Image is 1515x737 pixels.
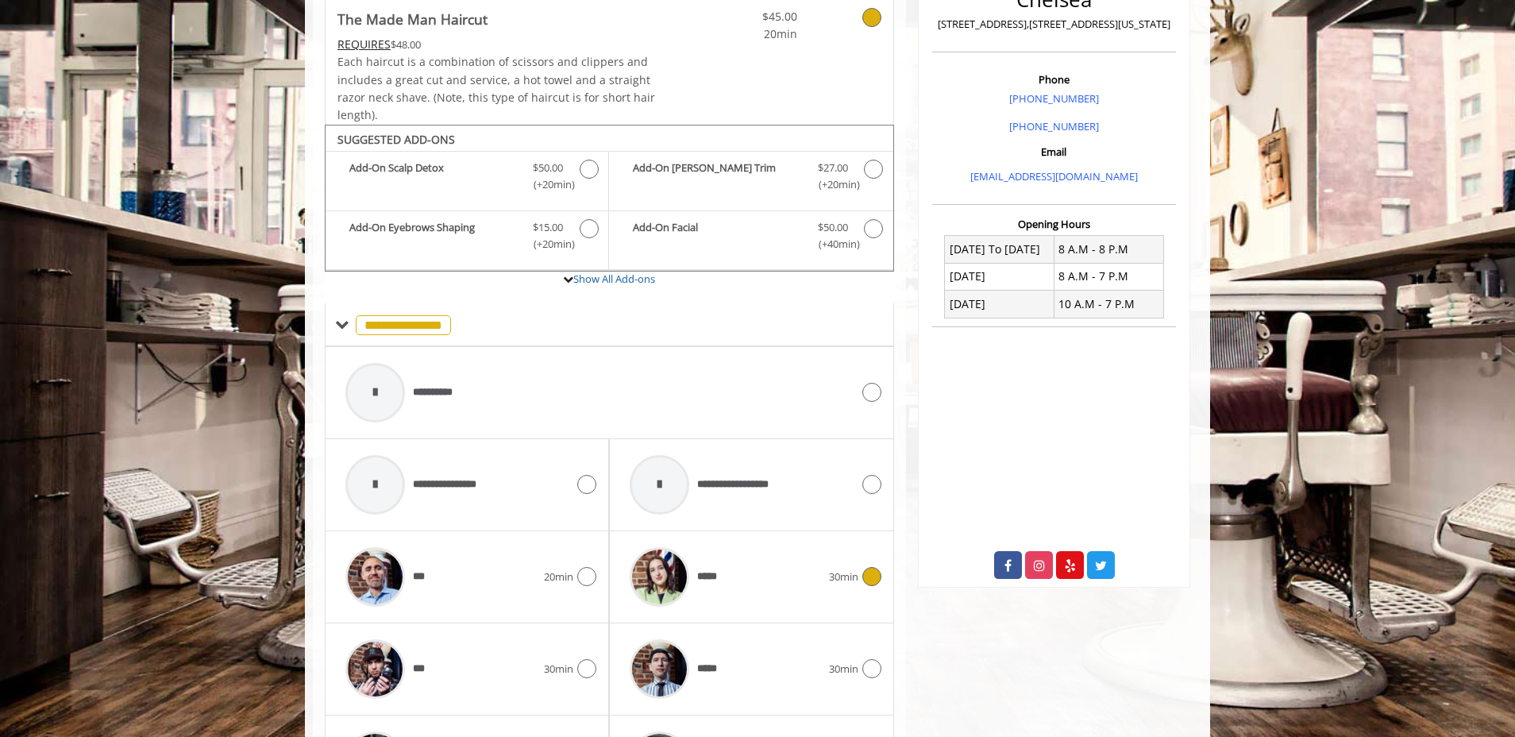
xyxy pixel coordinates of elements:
[573,272,655,286] a: Show All Add-ons
[809,176,856,193] span: (+20min )
[818,219,848,236] span: $50.00
[809,236,856,253] span: (+40min )
[533,160,563,176] span: $50.00
[337,132,455,147] b: SUGGESTED ADD-ONS
[936,146,1172,157] h3: Email
[337,8,488,30] b: The Made Man Haircut
[337,37,391,52] span: This service needs some Advance to be paid before we block your appointment
[932,218,1176,230] h3: Opening Hours
[1054,291,1163,318] td: 10 A.M - 7 P.M
[544,661,573,677] span: 30min
[704,8,797,25] span: $45.00
[325,125,894,272] div: The Made Man Haircut Add-onS
[617,160,885,197] label: Add-On Beard Trim
[349,219,517,253] b: Add-On Eyebrows Shaping
[818,160,848,176] span: $27.00
[544,569,573,585] span: 20min
[970,169,1138,183] a: [EMAIL_ADDRESS][DOMAIN_NAME]
[945,236,1054,263] td: [DATE] To [DATE]
[829,569,858,585] span: 30min
[945,263,1054,290] td: [DATE]
[349,160,517,193] b: Add-On Scalp Detox
[633,219,801,253] b: Add-On Facial
[337,54,655,122] span: Each haircut is a combination of scissors and clippers and includes a great cut and service, a ho...
[936,74,1172,85] h3: Phone
[333,160,600,197] label: Add-On Scalp Detox
[936,16,1172,33] p: [STREET_ADDRESS],[STREET_ADDRESS][US_STATE]
[1009,119,1099,133] a: [PHONE_NUMBER]
[617,219,885,257] label: Add-On Facial
[333,219,600,257] label: Add-On Eyebrows Shaping
[1009,91,1099,106] a: [PHONE_NUMBER]
[525,176,572,193] span: (+20min )
[525,236,572,253] span: (+20min )
[829,661,858,677] span: 30min
[945,291,1054,318] td: [DATE]
[1054,236,1163,263] td: 8 A.M - 8 P.M
[633,160,801,193] b: Add-On [PERSON_NAME] Trim
[533,219,563,236] span: $15.00
[1054,263,1163,290] td: 8 A.M - 7 P.M
[704,25,797,43] span: 20min
[337,36,657,53] div: $48.00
